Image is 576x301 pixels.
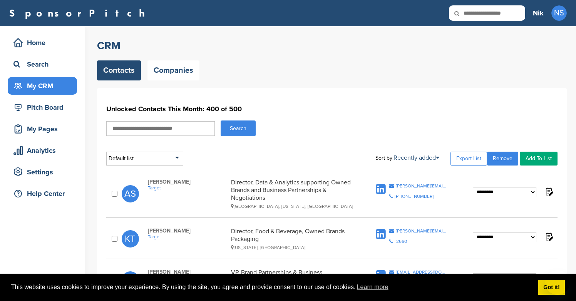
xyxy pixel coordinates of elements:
[544,273,554,283] img: Notes
[11,281,532,293] span: This website uses cookies to improve your experience. By using the site, you agree and provide co...
[8,120,77,138] a: My Pages
[148,185,227,191] a: Target
[122,230,139,247] span: KT
[12,122,77,136] div: My Pages
[148,269,227,275] span: [PERSON_NAME]
[375,155,439,161] div: Sort by:
[551,5,567,21] span: NS
[12,144,77,157] div: Analytics
[487,152,518,166] a: Remove
[544,232,554,241] img: Notes
[356,281,390,293] a: learn more about cookies
[147,60,199,80] a: Companies
[396,184,447,188] div: [PERSON_NAME][EMAIL_ADDRESS][PERSON_NAME][DOMAIN_NAME]
[231,245,355,250] div: [US_STATE], [GEOGRAPHIC_DATA]
[12,165,77,179] div: Settings
[9,8,150,18] a: SponsorPitch
[122,271,139,289] span: RH
[12,100,77,114] div: Pitch Board
[231,204,355,209] div: [GEOGRAPHIC_DATA], [US_STATE], [GEOGRAPHIC_DATA]
[122,185,139,202] span: AS
[12,57,77,71] div: Search
[8,142,77,159] a: Analytics
[545,270,570,295] iframe: Button to launch messaging window
[97,60,141,80] a: Contacts
[148,234,227,239] a: Target
[148,227,227,234] span: [PERSON_NAME]
[8,185,77,202] a: Help Center
[395,239,407,244] div: -2660
[106,152,183,166] div: Default list
[533,5,544,22] a: Nik
[12,36,77,50] div: Home
[8,163,77,181] a: Settings
[148,179,227,185] span: [PERSON_NAME]
[231,179,355,209] div: Director, Data & Analytics supporting Owned Brands and Business Partnerships & Negotiations
[396,270,447,274] div: [EMAIL_ADDRESS][DOMAIN_NAME]
[8,34,77,52] a: Home
[8,55,77,73] a: Search
[106,102,558,116] h1: Unlocked Contacts This Month: 400 of 500
[544,187,554,196] img: Notes
[231,269,355,291] div: VP, Brand Partnerships & Business Development
[8,99,77,116] a: Pitch Board
[520,152,558,166] a: Add To List
[450,152,487,166] a: Export List
[396,229,447,233] div: [PERSON_NAME][EMAIL_ADDRESS][PERSON_NAME][DOMAIN_NAME]
[538,280,565,295] a: dismiss cookie message
[12,187,77,201] div: Help Center
[12,79,77,93] div: My CRM
[533,8,544,18] h3: Nik
[221,120,256,136] button: Search
[393,154,439,162] a: Recently added
[97,39,567,53] h2: CRM
[231,227,355,250] div: Director, Food & Beverage, Owned Brands Packaging
[8,77,77,95] a: My CRM
[395,194,434,199] div: [PHONE_NUMBER]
